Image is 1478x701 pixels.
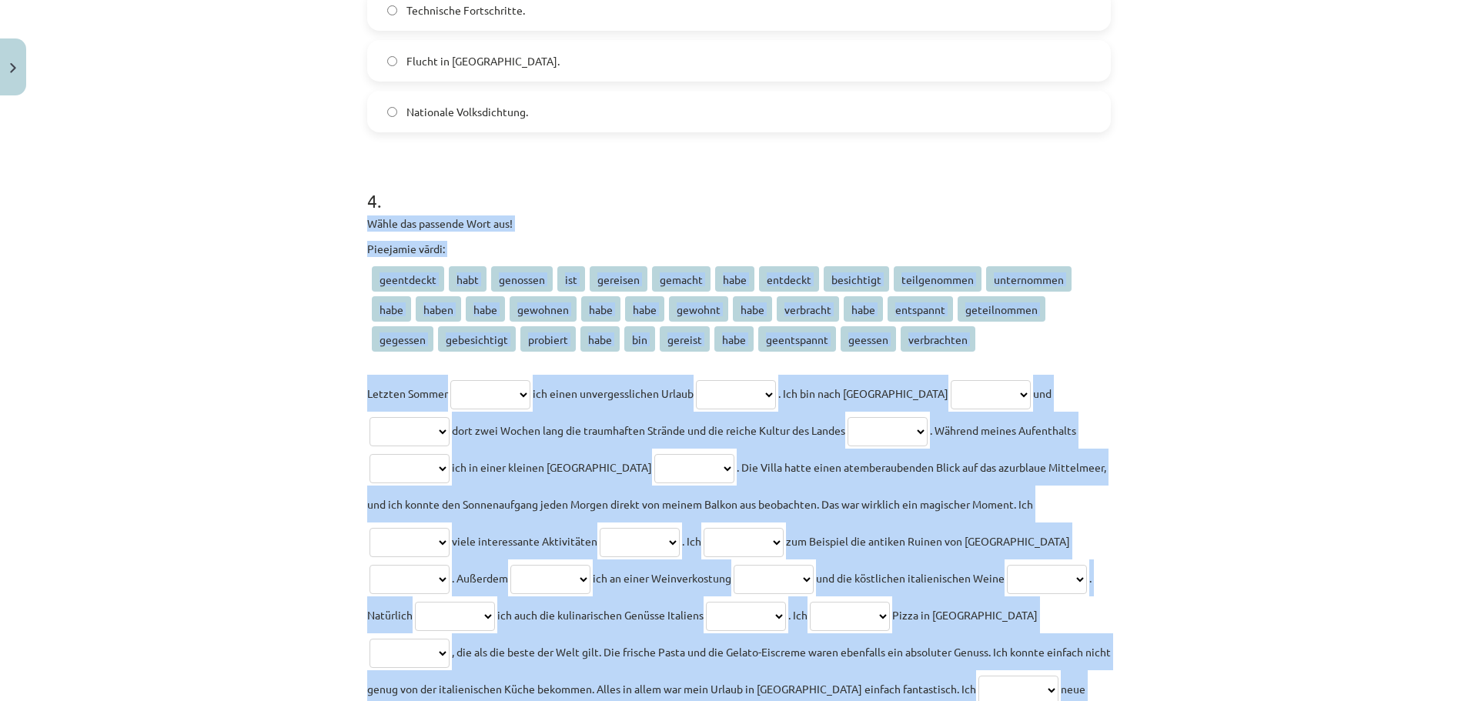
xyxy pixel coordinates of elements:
input: Nationale Volksdichtung. [387,107,397,117]
span: . Ich bin nach [GEOGRAPHIC_DATA] [778,386,948,400]
span: geentspannt [758,326,836,352]
span: gereist [660,326,710,352]
span: genossen [491,266,553,292]
span: ich einen unvergesslichen Urlaub [533,386,694,400]
span: habe [372,296,411,322]
span: habe [625,296,664,322]
span: ist [557,266,585,292]
span: habe [714,326,754,352]
span: bin [624,326,655,352]
span: geessen [841,326,896,352]
span: . Während meines Aufenthalts [930,423,1076,437]
span: teilgenommen [894,266,981,292]
span: gewohnen [510,296,577,322]
span: habe [844,296,883,322]
span: habe [581,296,620,322]
span: geentdeckt [372,266,444,292]
span: dort zwei Wochen lang die traumhaften Strände und die reiche Kultur des Landes [452,423,845,437]
span: und [1033,386,1052,400]
span: habe [733,296,772,322]
h1: 4 . [367,163,1111,211]
span: Technische Fortschritte. [406,2,525,18]
p: Pieejamie vārdi: [367,241,1111,257]
span: habe [580,326,620,352]
span: . Die Villa hatte einen atemberaubenden Blick auf das azurblaue Mittelmeer, und ich konnte den So... [367,460,1106,511]
span: habe [715,266,754,292]
span: haben [416,296,461,322]
span: Nationale Volksdichtung. [406,104,528,120]
span: Letzten Sommer [367,386,448,400]
span: entdeckt [759,266,819,292]
input: Technische Fortschritte. [387,5,397,15]
span: viele interessante Aktivitäten [452,534,597,548]
span: geteilnommen [958,296,1045,322]
span: Pizza in [GEOGRAPHIC_DATA] [892,608,1038,622]
span: verbrachten [901,326,975,352]
span: gereisen [590,266,647,292]
img: icon-close-lesson-0947bae3869378f0d4975bcd49f059093ad1ed9edebbc8119c70593378902aed.svg [10,63,16,73]
span: probiert [520,326,576,352]
span: gewohnt [669,296,728,322]
span: gegessen [372,326,433,352]
span: , die als die beste der Welt gilt. Die frische Pasta und die Gelato-Eiscreme waren ebenfalls ein ... [367,645,1111,696]
span: ich in einer kleinen [GEOGRAPHIC_DATA] [452,460,652,474]
span: gemacht [652,266,711,292]
span: . Ich [788,608,808,622]
span: und die köstlichen italienischen Weine [816,571,1005,585]
span: habe [466,296,505,322]
span: ich an einer Weinverkostung [593,571,731,585]
span: . Ich [682,534,701,548]
span: . Außerdem [452,571,508,585]
span: entspannt [888,296,953,322]
span: habt [449,266,487,292]
span: ich auch die kulinarischen Genüsse Italiens [497,608,704,622]
span: verbracht [777,296,839,322]
span: unternommen [986,266,1072,292]
span: zum Beispiel die antiken Ruinen von [GEOGRAPHIC_DATA] [786,534,1070,548]
span: besichtigt [824,266,889,292]
span: Flucht in [GEOGRAPHIC_DATA]. [406,53,560,69]
p: Wähle das passende Wort aus! [367,215,1111,232]
span: gebesichtigt [438,326,516,352]
input: Flucht in [GEOGRAPHIC_DATA]. [387,56,397,66]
